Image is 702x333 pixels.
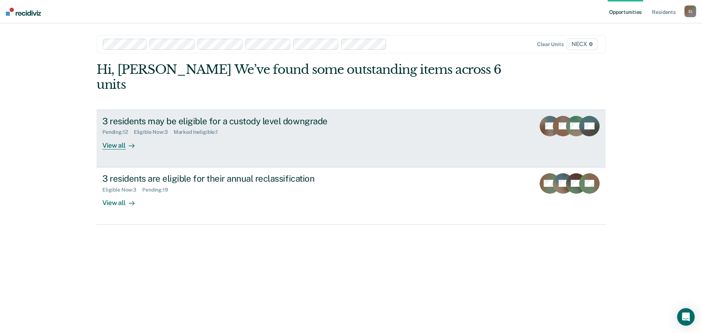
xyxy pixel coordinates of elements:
[537,41,564,48] div: Clear units
[142,187,174,193] div: Pending : 19
[102,135,143,150] div: View all
[684,5,696,17] button: EJ
[97,167,605,225] a: 3 residents are eligible for their annual reclassificationEligible Now:3Pending:19View all
[97,62,504,92] div: Hi, [PERSON_NAME] We’ve found some outstanding items across 6 units
[102,129,134,135] div: Pending : 12
[134,129,174,135] div: Eligible Now : 3
[684,5,696,17] div: E J
[102,173,359,184] div: 3 residents are eligible for their annual reclassification
[102,193,143,207] div: View all
[102,187,142,193] div: Eligible Now : 3
[6,8,41,16] img: Recidiviz
[677,308,695,326] div: Open Intercom Messenger
[567,38,598,50] span: NECX
[102,116,359,126] div: 3 residents may be eligible for a custody level downgrade
[174,129,224,135] div: Marked Ineligible : 1
[97,110,605,167] a: 3 residents may be eligible for a custody level downgradePending:12Eligible Now:3Marked Ineligibl...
